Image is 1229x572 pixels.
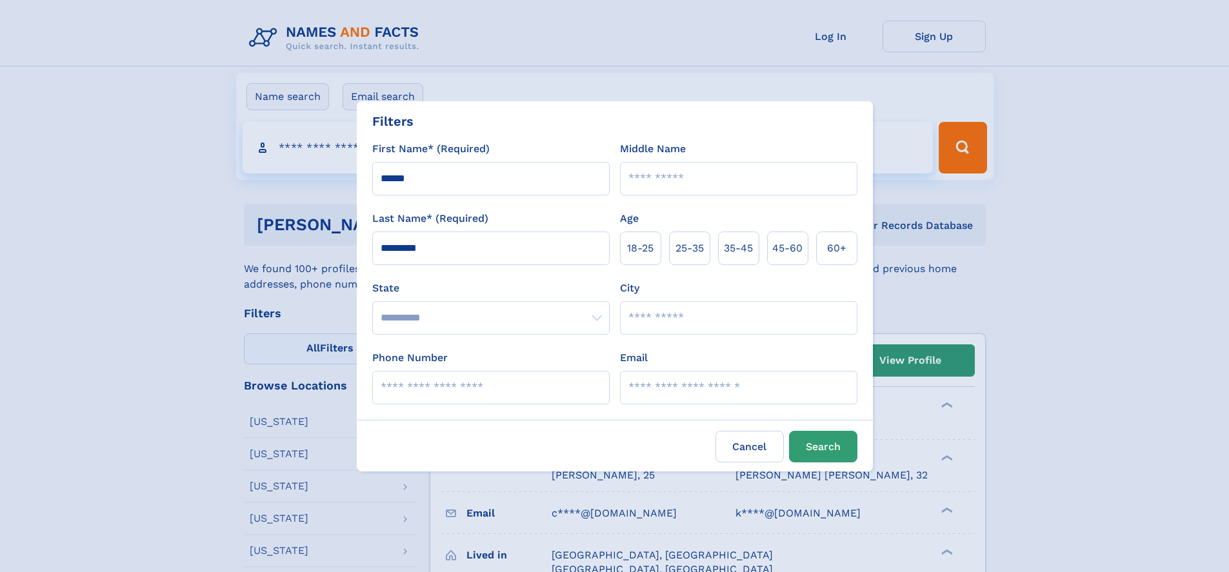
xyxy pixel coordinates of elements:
button: Search [789,431,857,462]
label: Phone Number [372,350,448,366]
span: 18‑25 [627,241,654,256]
label: Last Name* (Required) [372,211,488,226]
span: 45‑60 [772,241,803,256]
span: 60+ [827,241,846,256]
label: Email [620,350,648,366]
span: 35‑45 [724,241,753,256]
div: Filters [372,112,414,131]
label: State [372,281,610,296]
label: Middle Name [620,141,686,157]
label: Cancel [715,431,784,462]
label: City [620,281,639,296]
span: 25‑35 [675,241,704,256]
label: Age [620,211,639,226]
label: First Name* (Required) [372,141,490,157]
